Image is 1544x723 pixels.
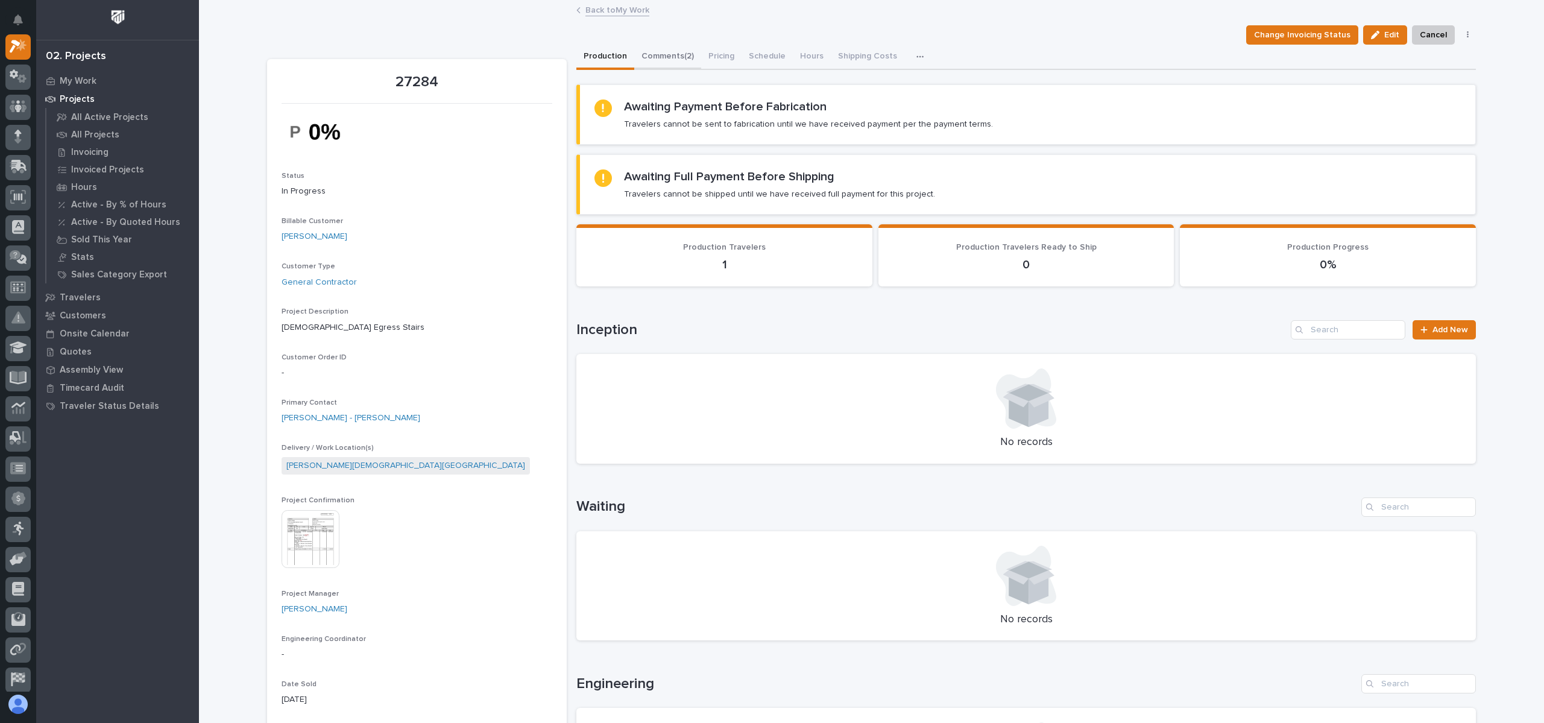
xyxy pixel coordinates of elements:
button: Comments (2) [634,45,701,70]
p: 0 [893,257,1160,272]
a: All Projects [46,126,199,143]
span: Engineering Coordinator [282,636,366,643]
span: Customer Type [282,263,335,270]
a: Invoicing [46,144,199,160]
a: All Active Projects [46,109,199,125]
p: In Progress [282,185,552,198]
a: Active - By Quoted Hours [46,213,199,230]
button: Production [576,45,634,70]
p: Travelers [60,292,101,303]
span: Billable Customer [282,218,343,225]
input: Search [1361,674,1476,693]
a: Stats [46,248,199,265]
a: [PERSON_NAME][DEMOGRAPHIC_DATA][GEOGRAPHIC_DATA] [286,459,525,472]
p: Traveler Status Details [60,401,159,412]
h2: Awaiting Payment Before Fabrication [624,99,827,114]
p: 27284 [282,74,552,91]
button: Cancel [1412,25,1455,45]
p: [DATE] [282,693,552,706]
button: Hours [793,45,831,70]
img: e6d-hw3GD1D-4jXzHg96nBEGHBT1y-yJNLCNoGsyluE [282,111,372,153]
a: Assembly View [36,361,199,379]
a: Hours [46,178,199,195]
span: Edit [1384,30,1399,40]
span: Change Invoicing Status [1254,28,1350,42]
a: [PERSON_NAME] [282,603,347,616]
h1: Engineering [576,675,1357,693]
a: Sales Category Export [46,266,199,283]
a: Customers [36,306,199,324]
p: No records [591,613,1461,627]
a: Invoiced Projects [46,161,199,178]
input: Search [1361,497,1476,517]
p: My Work [60,76,96,87]
p: No records [591,436,1461,449]
p: Hours [71,182,97,193]
button: users-avatar [5,692,31,717]
p: Sales Category Export [71,270,167,280]
span: Primary Contact [282,399,337,406]
a: Add New [1413,320,1476,339]
h1: Inception [576,321,1286,339]
span: Add New [1432,326,1468,334]
span: Delivery / Work Location(s) [282,444,374,452]
a: Projects [36,90,199,108]
a: Sold This Year [46,231,199,248]
p: Travelers cannot be shipped until we have received full payment for this project. [624,189,935,200]
a: Traveler Status Details [36,397,199,415]
h2: Awaiting Full Payment Before Shipping [624,169,834,184]
p: Customers [60,311,106,321]
span: Status [282,172,304,180]
span: Customer Order ID [282,354,347,361]
span: Production Travelers [683,243,766,251]
p: 0% [1194,257,1461,272]
a: Active - By % of Hours [46,196,199,213]
span: Date Sold [282,681,317,688]
span: Production Progress [1287,243,1369,251]
a: My Work [36,72,199,90]
p: Quotes [60,347,92,358]
button: Change Invoicing Status [1246,25,1358,45]
a: General Contractor [282,276,357,289]
a: Travelers [36,288,199,306]
a: Onsite Calendar [36,324,199,343]
button: Notifications [5,7,31,33]
a: Timecard Audit [36,379,199,397]
p: Onsite Calendar [60,329,130,339]
p: Invoiced Projects [71,165,144,175]
p: Sold This Year [71,235,132,245]
div: Notifications [15,14,31,34]
p: - [282,648,552,661]
p: All Projects [71,130,119,140]
a: [PERSON_NAME] [282,230,347,243]
div: 02. Projects [46,50,106,63]
button: Edit [1363,25,1407,45]
span: Cancel [1420,28,1447,42]
a: [PERSON_NAME] - [PERSON_NAME] [282,412,420,425]
a: Back toMy Work [585,2,649,16]
button: Pricing [701,45,742,70]
p: Travelers cannot be sent to fabrication until we have received payment per the payment terms. [624,119,993,130]
p: Stats [71,252,94,263]
p: All Active Projects [71,112,148,123]
input: Search [1291,320,1405,339]
img: Workspace Logo [107,6,129,28]
p: - [282,367,552,379]
p: Timecard Audit [60,383,124,394]
p: Active - By % of Hours [71,200,166,210]
button: Schedule [742,45,793,70]
p: 1 [591,257,858,272]
p: [DEMOGRAPHIC_DATA] Egress Stairs [282,321,552,334]
span: Project Confirmation [282,497,354,504]
button: Shipping Costs [831,45,904,70]
span: Project Manager [282,590,339,598]
h1: Waiting [576,498,1357,516]
p: Assembly View [60,365,123,376]
span: Project Description [282,308,348,315]
p: Active - By Quoted Hours [71,217,180,228]
span: Production Travelers Ready to Ship [956,243,1097,251]
p: Projects [60,94,95,105]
